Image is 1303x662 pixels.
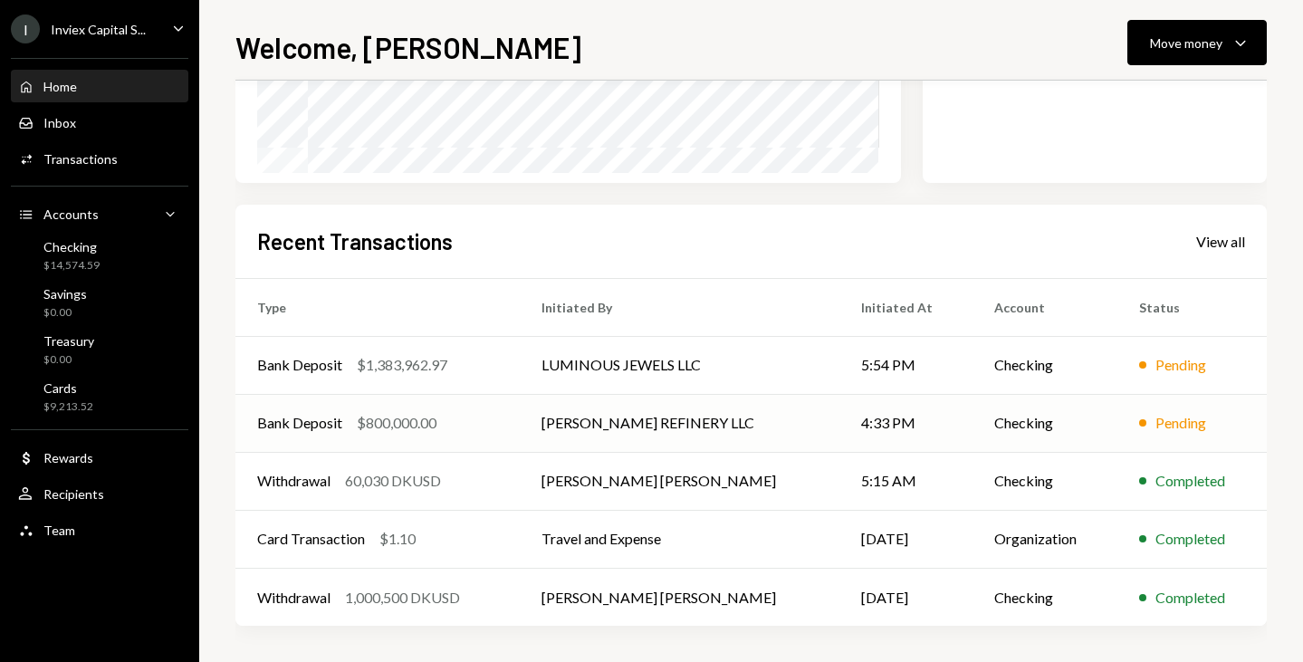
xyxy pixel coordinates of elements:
[1155,528,1225,550] div: Completed
[11,477,188,510] a: Recipients
[520,336,840,394] td: LUMINOUS JEWELS LLC
[972,452,1117,510] td: Checking
[11,328,188,371] a: Treasury$0.00
[43,486,104,502] div: Recipients
[43,239,100,254] div: Checking
[839,394,972,452] td: 4:33 PM
[43,305,87,321] div: $0.00
[839,336,972,394] td: 5:54 PM
[11,142,188,175] a: Transactions
[43,380,93,396] div: Cards
[257,587,331,609] div: Withdrawal
[972,510,1117,568] td: Organization
[1150,34,1222,53] div: Move money
[43,399,93,415] div: $9,213.52
[11,106,188,139] a: Inbox
[972,278,1117,336] th: Account
[972,394,1117,452] td: Checking
[1155,587,1225,609] div: Completed
[43,115,76,130] div: Inbox
[43,151,118,167] div: Transactions
[43,523,75,538] div: Team
[357,354,447,376] div: $1,383,962.97
[839,452,972,510] td: 5:15 AM
[345,587,460,609] div: 1,000,500 DKUSD
[257,528,365,550] div: Card Transaction
[345,470,441,492] div: 60,030 DKUSD
[839,510,972,568] td: [DATE]
[11,234,188,277] a: Checking$14,574.59
[1117,278,1267,336] th: Status
[1155,412,1206,434] div: Pending
[43,450,93,465] div: Rewards
[43,286,87,302] div: Savings
[1196,233,1245,251] div: View all
[11,375,188,418] a: Cards$9,213.52
[11,70,188,102] a: Home
[520,278,840,336] th: Initiated By
[257,354,342,376] div: Bank Deposit
[51,22,146,37] div: Inviex Capital S...
[257,470,331,492] div: Withdrawal
[379,528,416,550] div: $1.10
[1127,20,1267,65] button: Move money
[257,226,453,256] h2: Recent Transactions
[1155,354,1206,376] div: Pending
[839,278,972,336] th: Initiated At
[520,510,840,568] td: Travel and Expense
[972,568,1117,626] td: Checking
[235,278,520,336] th: Type
[43,206,99,222] div: Accounts
[11,14,40,43] div: I
[520,394,840,452] td: [PERSON_NAME] REFINERY LLC
[257,412,342,434] div: Bank Deposit
[520,452,840,510] td: [PERSON_NAME] [PERSON_NAME]
[11,441,188,474] a: Rewards
[520,568,840,626] td: [PERSON_NAME] [PERSON_NAME]
[1196,231,1245,251] a: View all
[11,513,188,546] a: Team
[43,258,100,273] div: $14,574.59
[357,412,436,434] div: $800,000.00
[235,29,581,65] h1: Welcome, [PERSON_NAME]
[972,336,1117,394] td: Checking
[839,568,972,626] td: [DATE]
[43,352,94,368] div: $0.00
[43,79,77,94] div: Home
[1155,470,1225,492] div: Completed
[43,333,94,349] div: Treasury
[11,281,188,324] a: Savings$0.00
[11,197,188,230] a: Accounts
